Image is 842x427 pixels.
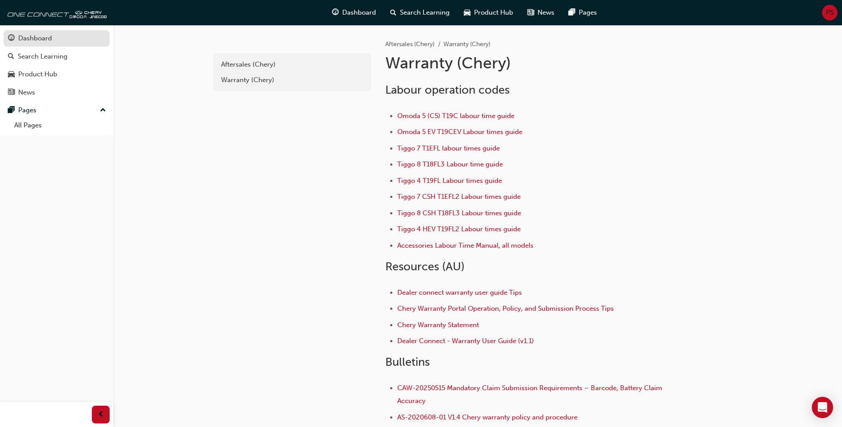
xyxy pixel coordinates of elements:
a: Product Hub [4,66,110,83]
a: Dashboard [4,30,110,47]
a: news-iconNews [520,4,561,22]
div: Open Intercom Messenger [812,397,833,418]
li: Warranty (Chery) [443,40,490,50]
a: CAW-20250515 Mandatory Claim Submission Requirements – Barcode, Battery Claim Accuracy [397,384,664,405]
a: car-iconProduct Hub [457,4,520,22]
a: search-iconSearch Learning [383,4,457,22]
span: Pages [579,8,597,18]
span: guage-icon [332,7,339,18]
span: car-icon [464,7,470,18]
div: Product Hub [18,69,57,79]
span: search-icon [390,7,396,18]
span: Search Learning [400,8,450,18]
button: Pages [4,102,110,119]
a: Tiggo 8 T18FL3 Labour time guide [397,160,503,168]
span: guage-icon [8,35,15,43]
a: All Pages [11,119,110,132]
h1: Warranty (Chery) [385,53,676,73]
div: Warranty (Chery) [221,75,363,85]
span: pages-icon [569,7,575,18]
a: Tiggo 4 T19FL Labour times guide [397,177,502,185]
a: Chery Warranty Portal Operation, Policy, and Submission Process Tips [397,304,614,312]
span: news-icon [527,7,534,18]
a: Aftersales (Chery) [217,57,368,72]
a: News [4,84,110,101]
a: Tiggo 4 HEV T19FL2 Labour times guide [397,225,521,233]
span: Labour operation codes [385,83,510,97]
div: News [18,87,35,98]
span: news-icon [8,89,15,97]
a: guage-iconDashboard [325,4,383,22]
a: Tiggo 7 T1EFL labour times guide [397,144,500,152]
span: Dashboard [342,8,376,18]
a: AS-2020608-01 V1.4 Chery warranty policy and procedure [397,413,577,421]
div: Search Learning [18,51,67,62]
span: car-icon [8,71,15,79]
span: Bulletins [385,355,430,369]
span: search-icon [8,53,14,61]
a: Dealer connect warranty user guide Tips [397,289,522,297]
a: Accessories Labour Time Manual, all models [397,241,534,249]
span: pages-icon [8,107,15,115]
a: Aftersales (Chery) [385,40,435,48]
a: Search Learning [4,48,110,65]
a: Tiggo 7 CSH T1EFL2 Labour times guide [397,193,521,201]
span: News [538,8,554,18]
a: pages-iconPages [561,4,604,22]
a: Chery Warranty Statement [397,321,479,329]
div: Dashboard [18,33,52,43]
span: Resources (AU) [385,260,465,273]
span: Product Hub [474,8,513,18]
a: Dealer Connect - Warranty User Guide (v1.1) [397,337,534,345]
img: oneconnect [4,4,107,21]
a: Omoda 5 EV T19CEV Labour times guide [397,128,522,136]
a: Omoda 5 (C5) T19C labour time guide [397,112,514,120]
a: Tiggo 8 CSH T18FL3 Labour times guide [397,209,521,217]
span: prev-icon [98,409,104,420]
div: Pages [18,105,36,115]
a: Warranty (Chery) [217,72,368,88]
div: Aftersales (Chery) [221,59,363,70]
span: up-icon [100,105,106,116]
button: DashboardSearch LearningProduct HubNews [4,28,110,102]
button: PS [822,5,838,20]
span: PS [826,8,834,18]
